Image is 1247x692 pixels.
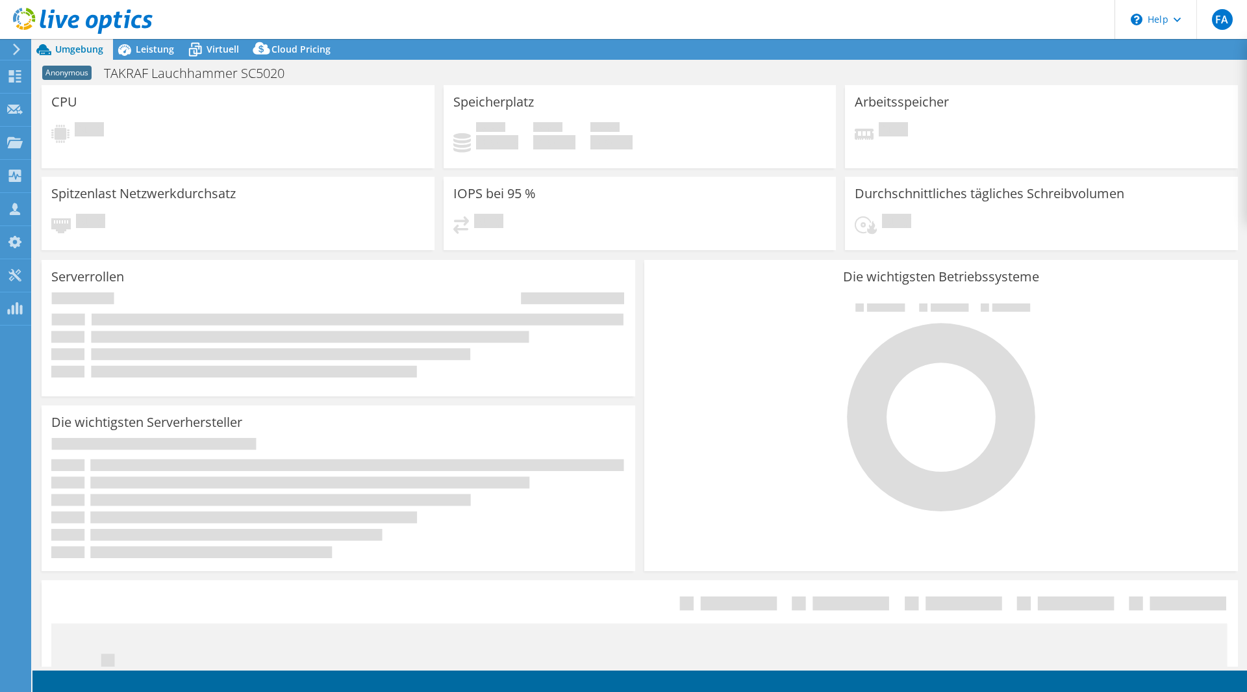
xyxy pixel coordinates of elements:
span: Ausstehend [474,214,503,231]
h3: Serverrollen [51,270,124,284]
svg: \n [1131,14,1142,25]
span: Ausstehend [879,122,908,140]
h3: IOPS bei 95 % [453,186,536,201]
h3: Spitzenlast Netzwerkdurchsatz [51,186,236,201]
span: Ausstehend [76,214,105,231]
h4: 0 GiB [590,135,633,149]
span: Belegt [476,122,505,135]
h3: CPU [51,95,77,109]
h3: Arbeitsspeicher [855,95,949,109]
span: Verfügbar [533,122,562,135]
span: FA [1212,9,1233,30]
span: Anonymous [42,66,92,80]
h4: 0 GiB [533,135,575,149]
span: Umgebung [55,43,103,55]
span: Ausstehend [75,122,104,140]
h3: Durchschnittliches tägliches Schreibvolumen [855,186,1124,201]
span: Virtuell [207,43,239,55]
span: Insgesamt [590,122,620,135]
h3: Die wichtigsten Betriebssysteme [654,270,1228,284]
span: Ausstehend [882,214,911,231]
h4: 0 GiB [476,135,518,149]
span: Leistung [136,43,174,55]
h3: Speicherplatz [453,95,534,109]
span: Cloud Pricing [271,43,331,55]
h3: Die wichtigsten Serverhersteller [51,415,242,429]
h1: TAKRAF Lauchhammer SC5020 [98,66,305,81]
